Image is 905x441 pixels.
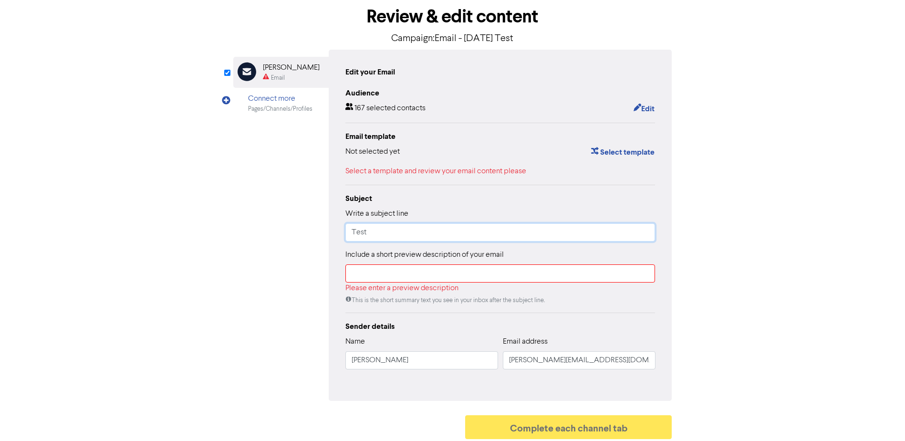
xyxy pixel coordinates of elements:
div: Select a template and review your email content please [345,166,655,177]
button: Edit [633,103,655,115]
div: [PERSON_NAME] [263,62,320,73]
div: Audience [345,87,655,99]
label: Name [345,336,365,347]
div: Email [271,73,285,83]
div: 167 selected contacts [345,103,426,115]
label: Write a subject line [345,208,408,220]
div: [PERSON_NAME]Email [233,57,329,88]
iframe: Chat Widget [857,395,905,441]
div: This is the short summary text you see in your inbox after the subject line. [345,296,655,305]
button: Select template [591,146,655,158]
button: Complete each channel tab [465,415,672,439]
p: Campaign: Email - [DATE] Test [233,31,672,46]
label: Include a short preview description of your email [345,249,504,261]
div: Edit your Email [345,66,395,78]
label: Email address [503,336,548,347]
div: Sender details [345,321,655,332]
div: Not selected yet [345,146,400,158]
div: Please enter a preview description [345,283,655,294]
div: Connect morePages/Channels/Profiles [233,88,329,119]
h1: Review & edit content [233,6,672,28]
div: Connect more [248,93,312,105]
div: Email template [345,131,655,142]
div: Pages/Channels/Profiles [248,105,312,114]
div: Subject [345,193,655,204]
